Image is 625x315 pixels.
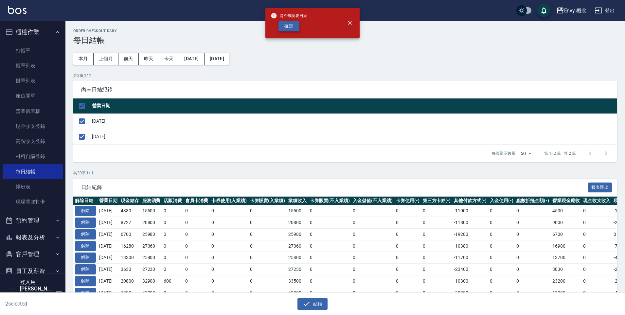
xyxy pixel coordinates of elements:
td: [DATE] [90,129,617,144]
th: 入金儲值(不入業績) [351,197,394,205]
img: Logo [8,6,27,14]
td: 0 [421,217,453,229]
button: [DATE] [205,53,229,65]
button: 解除 [75,218,96,228]
td: 0 [184,275,210,287]
td: 0 [308,217,351,229]
td: -30000 [452,287,488,299]
td: 0 [351,275,394,287]
td: -11000 [452,205,488,217]
td: 0 [248,205,287,217]
button: 昨天 [139,53,159,65]
button: 解除 [75,206,96,216]
td: 0 [210,205,248,217]
td: 25400 [141,252,162,264]
h3: 每日結帳 [73,36,617,45]
td: 0 [184,252,210,264]
td: 0 [210,252,248,264]
td: 0 [308,264,351,275]
th: 卡券販賣(不入業績) [308,197,351,205]
td: 0 [581,275,612,287]
a: 報表匯出 [588,184,612,190]
td: 0 [351,264,394,275]
td: -19280 [452,228,488,240]
td: 0 [308,287,351,299]
td: 0 [210,217,248,229]
button: 解除 [75,253,96,263]
td: 25980 [287,228,308,240]
button: 預約管理 [3,212,63,229]
td: 0 [421,287,453,299]
td: 0 [210,275,248,287]
button: 報表及分析 [3,229,63,246]
button: 解除 [75,276,96,286]
button: [DATE] [179,53,204,65]
td: 3630 [119,264,141,275]
td: -23400 [452,264,488,275]
td: 0 [162,228,184,240]
button: 確定 [278,21,299,31]
td: 13700 [551,252,581,264]
td: 0 [488,240,515,252]
th: 營業日期 [98,197,119,205]
td: 0 [488,287,515,299]
th: 會員卡消費 [184,197,210,205]
th: 卡券使用(入業績) [210,197,248,205]
td: -11800 [452,217,488,229]
td: 0 [162,252,184,264]
a: 帳單列表 [3,58,63,73]
td: 0 [515,240,551,252]
td: 0 [394,217,421,229]
th: 營業日期 [90,98,617,114]
td: 0 [210,228,248,240]
td: 25400 [287,252,308,264]
td: 0 [394,228,421,240]
td: 0 [488,252,515,264]
th: 點數折抵金額(-) [515,197,551,205]
td: 16280 [119,240,141,252]
a: 現金收支登錄 [3,119,63,134]
td: 0 [515,264,551,275]
td: 0 [394,252,421,264]
td: 0 [421,252,453,264]
td: 0 [581,264,612,275]
td: 0 [581,240,612,252]
button: close [343,16,357,30]
td: 9000 [551,217,581,229]
td: [DATE] [98,205,119,217]
td: 27360 [141,240,162,252]
td: 15500 [141,205,162,217]
td: [DATE] [98,217,119,229]
td: 0 [394,205,421,217]
td: 13300 [119,252,141,264]
th: 解除日結 [73,197,98,205]
td: 7200 [119,287,141,299]
button: Envy 概念 [554,4,590,17]
a: 座位開單 [3,88,63,103]
td: 12000 [551,287,581,299]
td: 0 [351,287,394,299]
th: 卡券使用(-) [394,197,421,205]
td: 0 [581,252,612,264]
button: 客戶管理 [3,246,63,263]
th: 其他付款方式(-) [452,197,488,205]
td: [DATE] [98,228,119,240]
td: 0 [488,264,515,275]
td: 0 [515,228,551,240]
td: 0 [581,287,612,299]
td: 0 [308,240,351,252]
td: 0 [581,217,612,229]
td: 0 [421,205,453,217]
td: 0 [351,252,394,264]
td: 6700 [551,228,581,240]
td: 16980 [551,240,581,252]
td: 0 [248,217,287,229]
td: 0 [184,205,210,217]
td: 27360 [287,240,308,252]
td: 0 [248,287,287,299]
th: 現金收支收入 [581,197,612,205]
span: 日結紀錄 [81,184,588,191]
td: -10380 [452,240,488,252]
td: 27230 [287,264,308,275]
p: 共 30 筆, 1 / 1 [73,170,617,176]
